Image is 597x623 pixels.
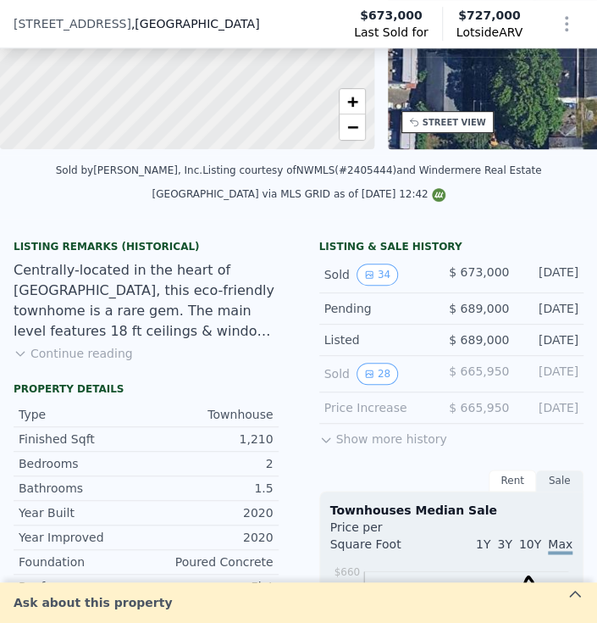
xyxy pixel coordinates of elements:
[423,116,486,129] div: STREET VIEW
[522,300,578,317] div: [DATE]
[522,363,578,385] div: [DATE]
[354,24,428,41] span: Last Sold for
[146,406,273,423] div: Townhouse
[449,401,509,414] span: $ 665,950
[458,8,521,22] span: $727,000
[146,480,273,497] div: 1.5
[19,455,146,472] div: Bedrooms
[340,89,365,114] a: Zoom in
[14,382,279,396] div: Property details
[449,333,509,347] span: $ 689,000
[14,345,133,362] button: Continue reading
[319,240,584,257] div: LISTING & SALE HISTORY
[456,24,522,41] span: Lotside ARV
[324,300,435,317] div: Pending
[357,363,398,385] button: View historical data
[14,240,279,253] div: Listing Remarks (Historical)
[334,565,360,577] tspan: $660
[3,594,182,611] div: Ask about this property
[522,264,578,286] div: [DATE]
[19,553,146,570] div: Foundation
[522,399,578,416] div: [DATE]
[340,114,365,140] a: Zoom out
[19,504,146,521] div: Year Built
[324,399,435,416] div: Price Increase
[19,529,146,546] div: Year Improved
[346,116,357,137] span: −
[146,431,273,448] div: 1,210
[324,264,435,286] div: Sold
[146,553,273,570] div: Poured Concrete
[522,331,578,348] div: [DATE]
[56,164,202,176] div: Sold by [PERSON_NAME], Inc .
[146,504,273,521] div: 2020
[449,302,509,315] span: $ 689,000
[330,502,573,519] div: Townhouses Median Sale
[19,480,146,497] div: Bathrooms
[548,537,572,554] span: Max
[519,537,541,551] span: 10Y
[476,537,490,551] span: 1Y
[146,578,273,595] div: Flat
[14,15,131,32] span: [STREET_ADDRESS]
[146,529,273,546] div: 2020
[497,537,511,551] span: 3Y
[14,260,279,342] div: Centrally-located in the heart of [GEOGRAPHIC_DATA], this eco-friendly townhome is a rare gem. Th...
[19,578,146,595] div: Roof
[357,264,398,286] button: View historical data
[146,455,273,472] div: 2
[346,91,357,112] span: +
[319,424,447,448] button: Show more history
[152,164,541,200] div: Listing courtesy of NWMLS (#2405444) and Windermere Real Estate [GEOGRAPHIC_DATA] via MLS GRID as...
[432,188,445,202] img: NWMLS Logo
[536,470,583,492] div: Sale
[330,519,451,563] div: Price per Square Foot
[131,15,260,32] span: , [GEOGRAPHIC_DATA]
[449,364,509,378] span: $ 665,950
[19,406,146,423] div: Type
[324,331,435,348] div: Listed
[550,7,583,41] button: Show Options
[19,431,146,448] div: Finished Sqft
[360,7,423,24] span: $673,000
[324,363,435,385] div: Sold
[449,265,509,279] span: $ 673,000
[489,470,536,492] div: Rent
